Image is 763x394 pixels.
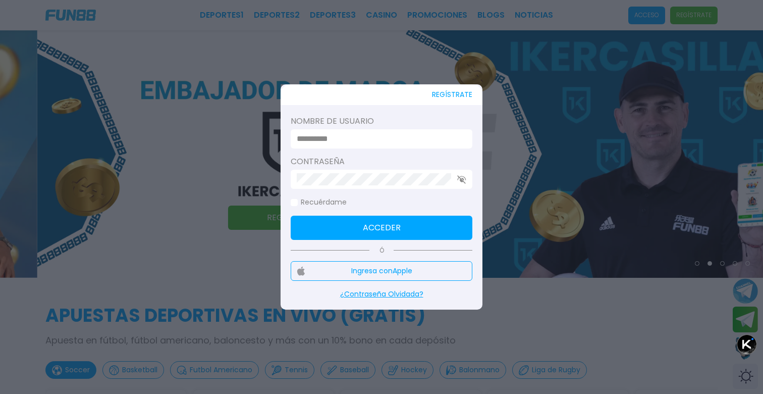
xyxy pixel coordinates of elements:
[291,216,472,240] button: Acceder
[291,246,472,255] p: Ó
[291,115,472,127] label: Nombre de usuario
[291,289,472,300] p: ¿Contraseña Olvidada?
[291,261,472,281] button: Ingresa conApple
[432,84,472,105] button: REGÍSTRATE
[291,197,347,208] label: Recuérdame
[291,156,472,168] label: Contraseña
